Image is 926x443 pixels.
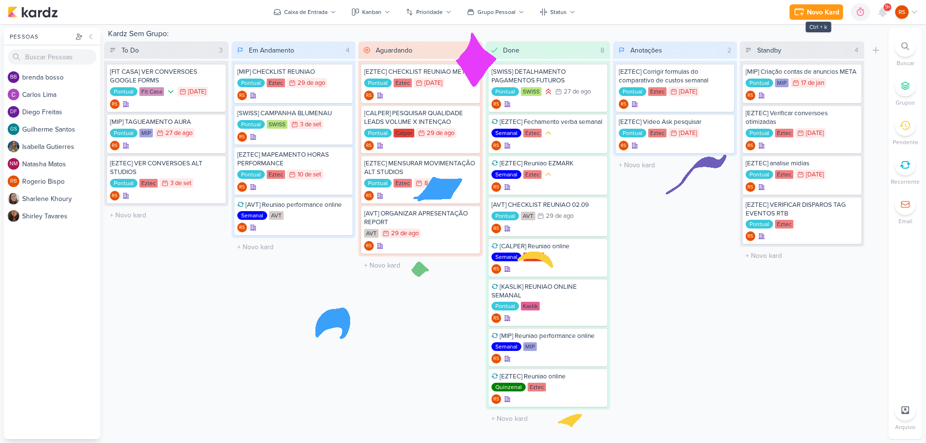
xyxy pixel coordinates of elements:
div: Diego Freitas [8,106,19,118]
div: Renan Sena [491,224,501,233]
div: Renan Sena [364,191,374,201]
p: RS [366,244,372,249]
p: RS [366,194,372,199]
div: Kaslik [521,302,540,310]
div: Renan Sena [491,141,501,150]
div: [DATE] [679,89,697,95]
div: SWISS [521,87,542,96]
div: Semanal [491,170,521,179]
div: [MIP] Reuniao performance online [491,332,604,340]
p: Recorrente [891,177,920,186]
div: Criador(a): Renan Sena [619,99,628,109]
div: [EZTEC] MENSURAR MOVIMENTAÇÃO ALT STUDIOS [364,159,477,176]
div: [DATE] [806,130,824,136]
div: S h a r l e n e K h o u r y [22,194,100,204]
div: Natasha Matos [8,158,19,170]
p: Pendente [893,138,918,147]
div: [DATE] [424,80,442,86]
img: Isabella Gutierres [8,141,19,152]
p: Buscar [897,59,914,67]
div: Eztec [394,179,412,188]
div: SWISS [267,120,287,129]
div: Criador(a): Renan Sena [364,91,374,100]
input: Buscar Pessoas [8,49,96,65]
div: Eztec [775,129,793,137]
div: Pontual [619,87,646,96]
div: Renan Sena [364,91,374,100]
div: C a r l o s L i m a [22,90,100,100]
div: [EZTEC] Corrigir formulas do comparativo de custos semanal [619,67,732,85]
input: + Novo kard [106,208,227,222]
div: Semanal [491,342,521,351]
div: MIP [523,342,537,351]
div: [EZTEC] Video Ask pesquisar [619,118,732,126]
div: Fit Casa [139,87,164,96]
div: Pessoas [8,32,73,41]
div: Renan Sena [746,231,755,241]
p: bb [10,75,17,80]
div: 3 de set [300,121,321,128]
p: RS [112,144,118,148]
div: [AVT] ORGANIZAR APRESENTAÇÃO REPORT [364,209,477,227]
div: Criador(a): Renan Sena [237,223,247,232]
div: Pontual [110,87,137,96]
div: Criador(a): Renan Sena [746,231,755,241]
div: Prioridade Média [544,170,553,179]
div: 17 de jan [801,80,824,86]
div: AVT [521,212,535,220]
div: Renan Sena [110,141,120,150]
div: Pontual [491,212,519,220]
div: Ctrl + k [805,22,831,32]
p: NM [10,161,18,167]
p: RS [112,102,118,107]
div: [EZTEC] analise midias [746,159,858,168]
p: RS [748,144,753,148]
div: Pontual [491,302,519,310]
div: Criador(a): Renan Sena [491,182,501,192]
div: Criador(a): Renan Sena [364,241,374,251]
div: Criador(a): Renan Sena [364,141,374,150]
div: Renan Sena [895,5,909,19]
div: Renan Sena [491,264,501,274]
div: D i e g o F r e i t a s [22,107,100,117]
div: Rogerio Bispo [8,175,19,187]
p: Email [899,217,912,226]
div: Kardz Sem Grupo: [104,28,885,41]
div: 29 de ago [391,230,419,237]
div: Calper [523,253,544,261]
input: + Novo kard [360,258,481,272]
p: DF [10,109,17,115]
div: AVT [269,211,284,220]
div: [DATE] [188,89,206,95]
div: Renan Sena [746,91,755,100]
div: AVT [364,229,379,238]
p: RS [493,316,499,321]
p: GS [10,127,17,132]
p: RS [748,234,753,239]
img: Sharlene Khoury [8,193,19,204]
div: N a t a s h a M a t o s [22,159,100,169]
img: Shirley Tavares [8,210,19,222]
div: 2 [723,45,735,55]
p: RS [621,144,626,148]
div: 4 [342,45,354,55]
div: [MIP] TAGUEAMENTO AURA [110,118,223,126]
div: 10 de set [298,172,321,178]
p: RS [621,102,626,107]
div: [AVT] Reuniao performance online [237,201,350,209]
p: Grupos [896,98,915,107]
div: [SWISS] DETALHAMENTO PAGAMENTOS FUTUROS [491,67,604,85]
div: Eztec [267,170,285,179]
div: 3 de set [170,180,191,187]
input: + Novo kard [615,158,735,172]
input: + Novo kard [233,240,354,254]
div: Renan Sena [619,99,628,109]
div: [SWISS] CAMPANHA BLUMENAU [237,109,350,118]
div: Pontual [237,79,265,87]
div: 27 de ago [564,89,591,95]
div: Criador(a): Renan Sena [619,141,628,150]
div: Pontual [364,129,392,137]
div: [EZTEC] Fechamento verba semanal [491,118,604,126]
div: Criador(a): Renan Sena [491,354,501,363]
div: Criador(a): Renan Sena [491,394,501,404]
